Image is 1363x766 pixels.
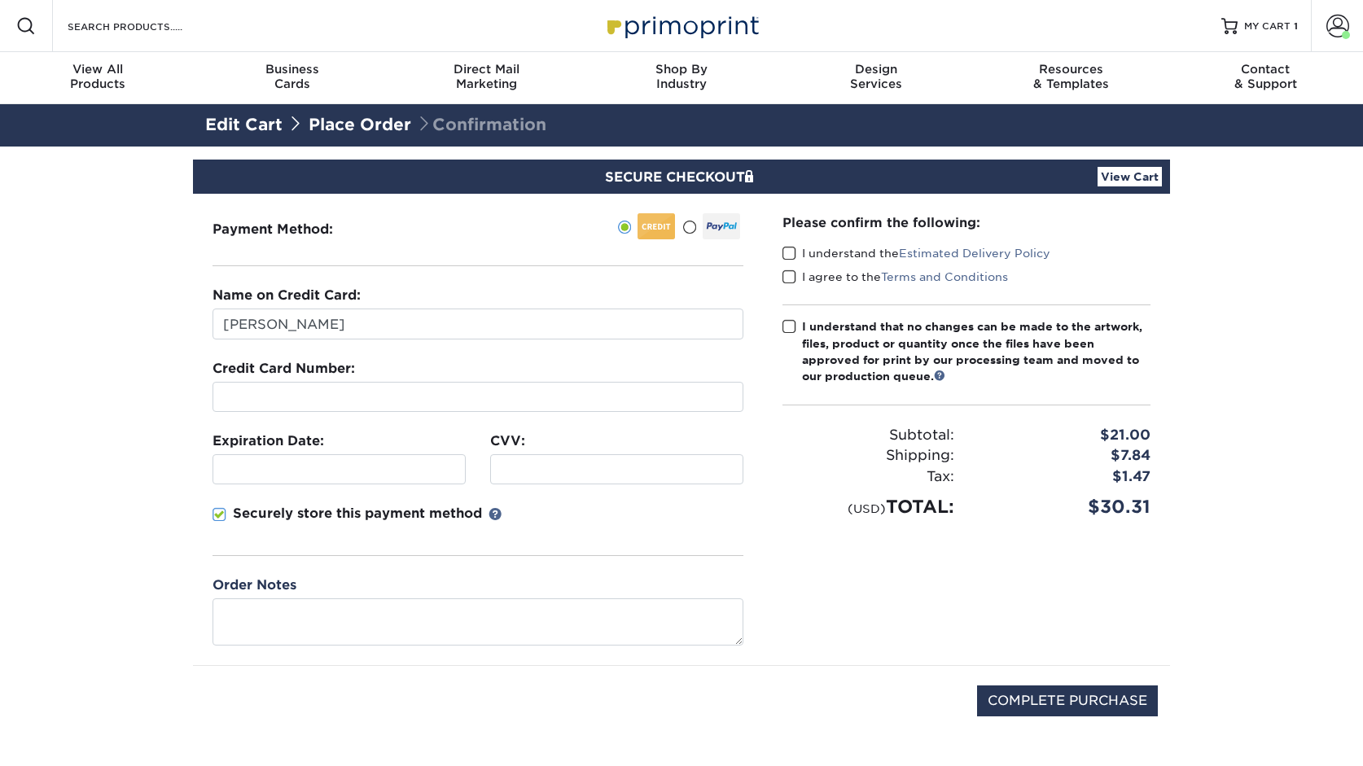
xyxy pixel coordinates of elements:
span: Business [195,62,389,77]
div: $21.00 [966,425,1163,446]
span: Contact [1168,62,1363,77]
input: SEARCH PRODUCTS..... [66,16,225,36]
span: Resources [974,62,1168,77]
div: Industry [584,62,778,91]
div: Services [779,62,974,91]
iframe: Secure card number input frame [220,389,736,405]
div: Tax: [770,466,966,488]
label: Name on Credit Card: [213,286,361,305]
span: Design [779,62,974,77]
div: Subtotal: [770,425,966,446]
input: COMPLETE PURCHASE [977,685,1158,716]
a: Edit Cart [205,115,283,134]
input: First & Last Name [213,309,743,339]
div: I understand that no changes can be made to the artwork, files, product or quantity once the file... [802,318,1150,385]
div: $1.47 [966,466,1163,488]
div: Cards [195,62,389,91]
div: & Templates [974,62,1168,91]
iframe: Secure CVC input frame [497,462,736,477]
div: & Support [1168,62,1363,91]
a: View Cart [1098,167,1162,186]
img: Primoprint [600,8,763,43]
label: I agree to the [782,269,1008,285]
div: Shipping: [770,445,966,466]
div: TOTAL: [770,493,966,520]
span: MY CART [1244,20,1291,33]
span: SECURE CHECKOUT [605,169,758,185]
a: Estimated Delivery Policy [899,247,1050,260]
div: Marketing [389,62,584,91]
label: CVV: [490,431,525,451]
label: I understand the [782,245,1050,261]
span: Shop By [584,62,778,77]
div: $30.31 [966,493,1163,520]
p: Securely store this payment method [233,504,482,523]
a: Direct MailMarketing [389,52,584,104]
label: Order Notes [213,576,296,595]
label: Credit Card Number: [213,359,355,379]
span: Direct Mail [389,62,584,77]
div: $7.84 [966,445,1163,466]
label: Expiration Date: [213,431,324,451]
a: Contact& Support [1168,52,1363,104]
h3: Payment Method: [213,221,373,237]
span: Confirmation [416,115,546,134]
a: Place Order [309,115,411,134]
a: Terms and Conditions [881,270,1008,283]
span: 1 [1294,20,1298,32]
a: DesignServices [779,52,974,104]
small: (USD) [848,501,886,515]
div: Please confirm the following: [782,213,1150,232]
a: Shop ByIndustry [584,52,778,104]
a: Resources& Templates [974,52,1168,104]
a: BusinessCards [195,52,389,104]
iframe: Secure expiration date input frame [220,462,458,477]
